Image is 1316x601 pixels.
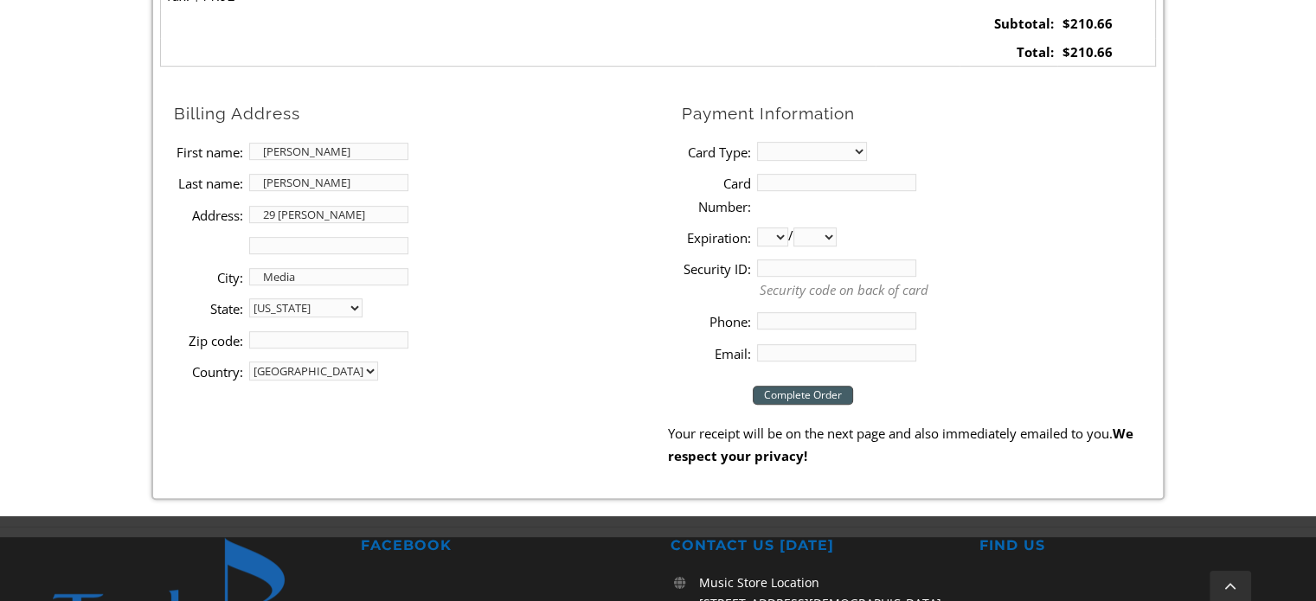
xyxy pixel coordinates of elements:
[753,386,853,405] input: Complete Order
[174,141,243,163] label: First name:
[682,342,751,365] label: Email:
[1057,10,1155,38] td: $210.66
[174,172,243,195] label: Last name:
[249,298,363,317] select: State billing address
[174,103,668,125] h2: Billing Address
[361,537,645,555] h2: FACEBOOK
[960,38,1058,67] td: Total:
[671,537,955,555] h2: CONTACT US [DATE]
[960,10,1058,38] td: Subtotal:
[174,329,243,352] label: Zip code:
[174,266,243,289] label: City:
[682,172,751,218] label: Card Number:
[760,280,1156,300] p: Security code on back of card
[682,221,1156,253] li: /
[1057,38,1155,67] td: $210.66
[979,537,1264,555] h2: FIND US
[682,103,1156,125] h2: Payment Information
[682,310,751,333] label: Phone:
[682,141,751,163] label: Card Type:
[249,361,378,380] select: country
[174,361,243,383] label: Country:
[682,227,751,249] label: Expiration:
[668,422,1156,468] p: Your receipt will be on the next page and also immediately emailed to you.
[682,258,751,280] label: Security ID:
[174,204,243,227] label: Address:
[174,297,243,320] label: State:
